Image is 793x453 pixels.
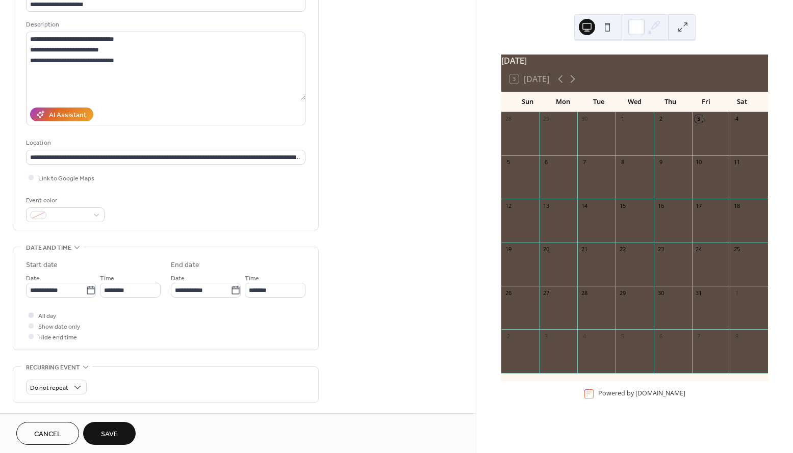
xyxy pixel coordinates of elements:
[657,202,664,209] div: 16
[171,260,199,271] div: End date
[733,332,740,340] div: 8
[83,422,136,445] button: Save
[26,195,103,206] div: Event color
[26,273,40,284] span: Date
[619,202,626,209] div: 15
[580,289,588,297] div: 28
[733,115,740,123] div: 4
[635,389,685,398] a: [DOMAIN_NAME]
[724,92,760,112] div: Sat
[653,92,688,112] div: Thu
[504,115,512,123] div: 28
[100,273,114,284] span: Time
[580,332,588,340] div: 4
[619,289,626,297] div: 29
[580,158,588,166] div: 7
[26,138,303,148] div: Location
[543,332,550,340] div: 3
[619,158,626,166] div: 8
[26,243,71,253] span: Date and time
[733,289,740,297] div: 1
[101,429,118,440] span: Save
[619,246,626,253] div: 22
[49,110,86,121] div: AI Assistant
[695,202,703,209] div: 17
[245,273,259,284] span: Time
[504,158,512,166] div: 5
[695,158,703,166] div: 10
[38,332,77,343] span: Hide end time
[598,389,685,398] div: Powered by
[38,311,56,322] span: All day
[504,202,512,209] div: 12
[30,108,93,121] button: AI Assistant
[38,173,94,184] span: Link to Google Maps
[545,92,581,112] div: Mon
[504,246,512,253] div: 19
[657,289,664,297] div: 30
[543,246,550,253] div: 20
[34,429,61,440] span: Cancel
[657,246,664,253] div: 23
[580,246,588,253] div: 21
[657,115,664,123] div: 2
[619,115,626,123] div: 1
[171,273,185,284] span: Date
[26,260,58,271] div: Start date
[580,202,588,209] div: 14
[543,202,550,209] div: 13
[30,382,68,394] span: Do not repeat
[619,332,626,340] div: 5
[543,115,550,123] div: 29
[504,289,512,297] div: 26
[543,158,550,166] div: 6
[16,422,79,445] button: Cancel
[695,246,703,253] div: 24
[733,158,740,166] div: 11
[504,332,512,340] div: 2
[657,332,664,340] div: 6
[543,289,550,297] div: 27
[733,202,740,209] div: 18
[695,289,703,297] div: 31
[617,92,652,112] div: Wed
[26,362,80,373] span: Recurring event
[695,332,703,340] div: 7
[580,115,588,123] div: 30
[733,246,740,253] div: 25
[501,55,768,67] div: [DATE]
[657,158,664,166] div: 9
[581,92,617,112] div: Tue
[695,115,703,123] div: 3
[38,322,80,332] span: Show date only
[688,92,724,112] div: Fri
[509,92,545,112] div: Sun
[26,19,303,30] div: Description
